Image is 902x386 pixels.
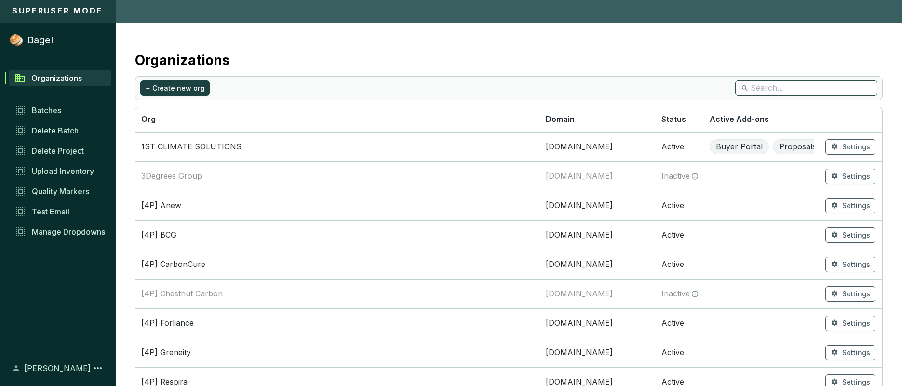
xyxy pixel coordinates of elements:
span: Upload Inventory [32,166,94,176]
span: 3Degrees Group [141,171,202,181]
span: Org [141,114,156,124]
td: [4P] CarbonCure [135,250,540,279]
th: Domain [540,107,656,132]
td: [4P] BCG [135,220,540,250]
span: [DOMAIN_NAME] [546,318,650,329]
td: anewclimate.com [540,191,656,220]
span: + Create new org [146,83,204,93]
a: Upload Inventory [10,163,111,179]
th: Status [656,107,704,132]
span: Delete Batch [32,126,79,135]
td: bcgc.com [540,220,656,250]
td: Active [656,220,704,250]
td: greneity.com [540,338,656,367]
td: [4P] Anew [135,191,540,220]
span: Quality Markers [32,186,89,196]
span: [4P] Chestnut Carbon [141,289,223,298]
span: [DOMAIN_NAME] [546,200,650,211]
span: Inactive [661,289,690,299]
button: Settings [825,198,875,213]
td: [4P] Greneity [135,338,540,367]
span: Settings [842,319,870,328]
span: [DOMAIN_NAME] [546,259,650,270]
input: Search... [751,83,863,93]
td: [4P] Chestnut Carbon [135,279,540,308]
span: Delete Project [32,146,84,156]
span: Settings [842,172,870,181]
h2: Organizations [135,50,229,70]
a: Delete Project [10,143,111,159]
button: Settings [825,345,875,360]
span: Settings [842,289,870,299]
a: Organizations [9,70,111,86]
p: Bagel [27,33,53,47]
button: Settings [825,169,875,184]
span: Manage Dropdowns [32,227,105,237]
span: Organizations [31,73,82,83]
td: 3degrees.com [540,161,656,191]
span: Settings [842,201,870,211]
td: 3Degrees Group [135,161,540,191]
span: Proposals [773,139,822,155]
span: Buyer Portal [710,139,769,155]
button: Settings [825,286,875,302]
td: Active [656,132,704,161]
th: Active Add-ons [704,107,820,132]
td: [4P] Forliance [135,308,540,338]
td: 1ST CLIMATE SOLUTIONS [135,132,540,161]
a: Delete Batch [10,122,111,139]
a: Batches [10,102,111,119]
button: Settings [825,257,875,272]
a: Quality Markers [10,183,111,200]
span: [DOMAIN_NAME] [546,347,650,358]
button: Settings [825,139,875,155]
button: Settings [825,227,875,243]
span: Active Add-ons [710,114,769,124]
td: forliance.com [540,308,656,338]
td: Active [656,338,704,367]
td: Active [656,250,704,279]
th: Org [135,107,540,132]
span: [DOMAIN_NAME] [546,230,650,240]
span: [DOMAIN_NAME] [546,171,613,181]
td: 1stclimatesolutions.com [540,132,656,161]
span: [PERSON_NAME] [24,362,91,374]
td: Active [656,191,704,220]
span: Settings [842,230,870,240]
span: Settings [842,260,870,269]
button: + Create new org [140,80,210,96]
span: Inactive [661,171,690,182]
span: Status [661,114,686,124]
span: [DOMAIN_NAME] [546,289,613,298]
span: Settings [842,142,870,152]
td: carboncure.com [540,250,656,279]
a: Manage Dropdowns [10,224,111,240]
button: Settings [825,316,875,331]
td: chestnutcarbon.com [540,279,656,308]
span: Settings [842,348,870,358]
span: Batches [32,106,61,115]
td: Active [656,308,704,338]
a: Test Email [10,203,111,220]
span: Domain [546,114,575,124]
span: [DOMAIN_NAME] [546,142,650,152]
span: Test Email [32,207,69,216]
